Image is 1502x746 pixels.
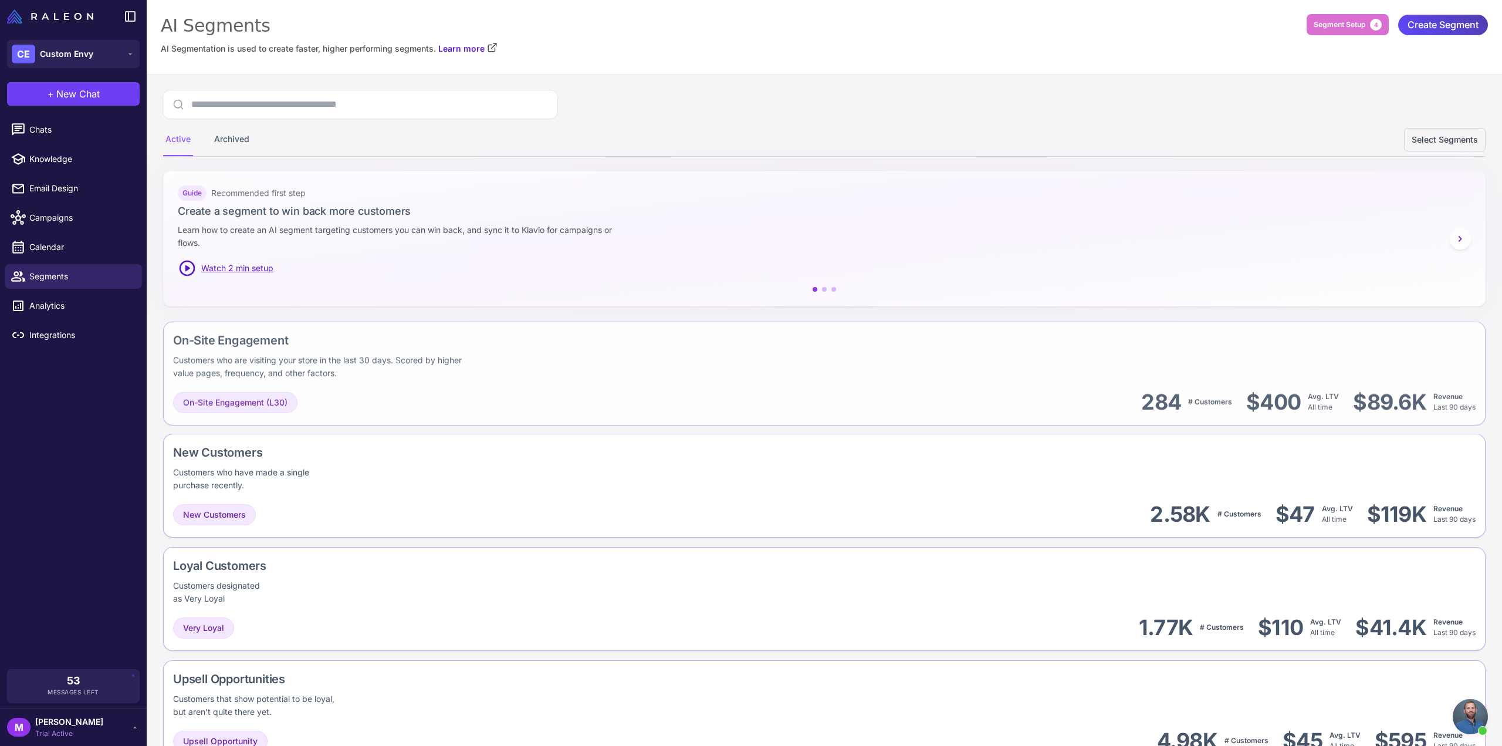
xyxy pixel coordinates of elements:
button: Segment Setup4 [1307,14,1389,35]
div: Loyal Customers [173,557,314,575]
span: Recommended first step [211,187,306,200]
div: Last 90 days [1433,504,1476,525]
span: # Customers [1200,623,1244,632]
span: Avg. LTV [1322,505,1353,514]
img: Raleon Logo [7,9,93,23]
span: Messages Left [48,688,99,697]
span: # Customers [1224,737,1268,745]
div: Last 90 days [1433,617,1476,639]
div: CE [12,45,35,63]
span: On-Site Engagement (L30) [183,395,287,408]
span: New Customers [183,508,246,521]
span: Create Segment [1408,15,1479,35]
span: Email Design [29,182,133,195]
a: Integrations [5,323,142,347]
a: Analytics [5,293,142,318]
div: 1.77K [1139,615,1193,641]
div: Active [163,123,193,156]
a: Chats [5,117,142,142]
p: Learn how to create an AI segment targeting customers you can win back, and sync it to Klavio for... [178,224,628,249]
div: AI Segments [161,14,1488,38]
span: Revenue [1433,731,1463,740]
div: Customers who are visiting your store in the last 30 days. Scored by higher value pages, frequenc... [173,353,476,379]
span: Revenue [1433,505,1463,514]
span: Chats [29,123,133,136]
span: # Customers [1188,397,1232,406]
span: New Chat [56,87,100,101]
span: + [48,87,54,101]
span: 53 [67,676,80,686]
span: AI Segmentation is used to create faster, higher performing segments. [161,42,436,55]
span: Revenue [1433,618,1463,627]
div: Customers that show potential to be loyal, but aren't quite there yet. [173,693,348,718]
div: Guide [178,185,207,201]
div: All time [1322,504,1353,525]
button: Select Segments [1404,128,1486,151]
h3: Create a segment to win back more customers [178,203,1471,219]
span: Avg. LTV [1310,618,1341,627]
a: Segments [5,264,142,289]
a: Knowledge [5,147,142,171]
a: Raleon Logo [7,9,98,23]
div: $400 [1246,388,1301,414]
div: $119K [1367,501,1426,528]
div: All time [1310,617,1341,639]
span: Calendar [29,241,133,254]
div: 2.58K [1150,501,1210,528]
a: Email Design [5,176,142,201]
span: Analytics [29,299,133,312]
div: $47 [1276,501,1315,528]
div: Customers who have made a single purchase recently. [173,466,313,492]
a: Learn more [438,42,498,55]
span: Segment Setup [1314,19,1365,30]
span: Watch 2 min setup [201,262,273,275]
span: Avg. LTV [1308,391,1339,400]
div: Last 90 days [1433,391,1476,412]
div: $41.4K [1355,615,1426,641]
span: Integrations [29,329,133,342]
span: Avg. LTV [1330,731,1361,740]
button: CECustom Envy [7,40,140,68]
div: 284 [1141,388,1181,414]
span: 4 [1370,19,1382,31]
span: Knowledge [29,153,133,166]
div: Customers designated as Very Loyal [173,579,267,605]
div: M [7,718,31,737]
span: # Customers [1217,510,1261,519]
a: Open chat [1453,699,1488,734]
div: $110 [1258,615,1303,641]
div: New Customers [173,444,383,461]
a: Campaigns [5,205,142,230]
div: $89.6K [1353,388,1426,414]
span: Segments [29,270,133,283]
div: All time [1308,391,1339,412]
div: On-Site Engagement [173,330,628,348]
span: [PERSON_NAME] [35,715,103,728]
span: Very Loyal [183,622,224,634]
span: Trial Active [35,728,103,739]
div: Upsell Opportunities [173,670,435,688]
span: Custom Envy [40,48,93,60]
a: Calendar [5,235,142,259]
span: Campaigns [29,211,133,224]
div: Archived [212,123,252,156]
button: +New Chat [7,82,140,106]
span: Revenue [1433,391,1463,400]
